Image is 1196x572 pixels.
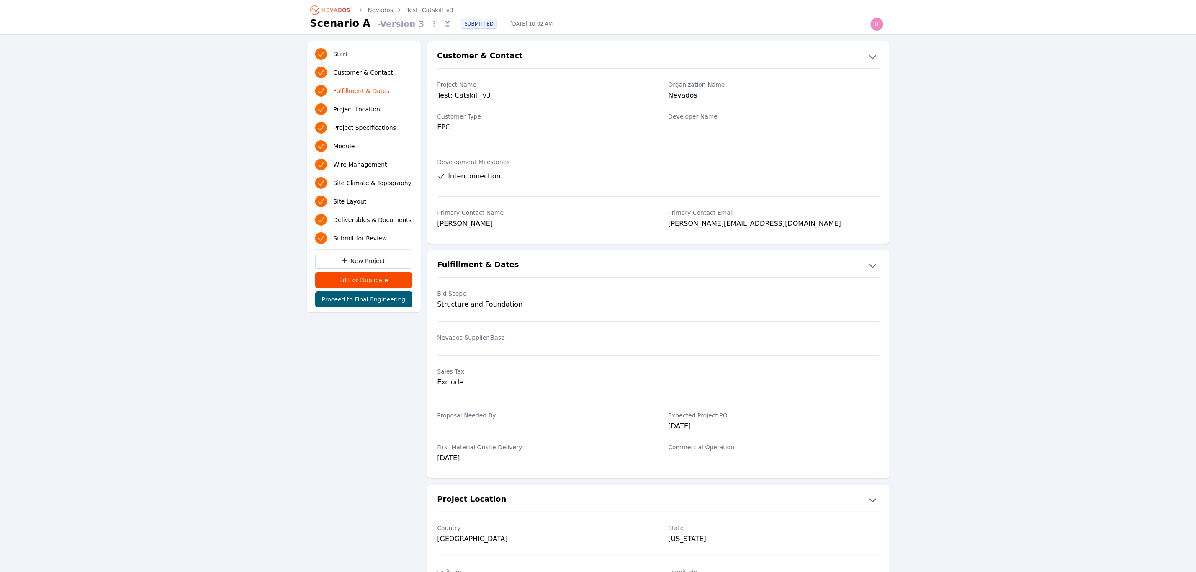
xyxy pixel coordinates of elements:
a: Test: Catskill_v3 [406,6,453,14]
nav: Progress [315,46,412,246]
label: Developer Name [669,112,880,121]
span: - Version 3 [374,18,427,30]
span: Project Location [334,105,381,113]
label: First Material Onsite Delivery [437,443,648,451]
div: SUBMITTED [461,19,497,29]
span: Module [334,142,355,150]
span: [DATE] 10:02 AM [504,21,559,27]
div: Structure and Foundation [437,299,648,309]
div: [US_STATE] [669,534,880,544]
span: Wire Management [334,160,387,169]
button: Fulfillment & Dates [427,259,890,272]
div: [DATE] [669,421,880,433]
button: Project Location [427,493,890,507]
button: Customer & Contact [427,50,890,63]
div: [PERSON_NAME] [437,219,648,230]
label: Primary Contact Email [669,209,880,217]
span: Deliverables & Documents [334,216,412,224]
span: Site Climate & Topography [334,179,412,187]
div: EPC [437,122,648,132]
span: Fulfillment & Dates [334,87,390,95]
div: [GEOGRAPHIC_DATA] [437,534,648,544]
span: Interconnection [448,171,501,181]
button: Edit or Duplicate [315,272,412,288]
label: Development Milestones [437,158,880,166]
h2: Fulfillment & Dates [437,259,519,272]
span: Start [334,50,348,58]
span: Site Layout [334,197,367,206]
span: Customer & Contact [334,68,393,77]
img: Ted Elliott [870,18,884,31]
label: Customer Type [437,112,648,121]
label: Country [437,524,648,532]
label: Project Name [437,80,648,89]
label: Proposal Needed By [437,411,648,420]
div: [DATE] [437,453,648,465]
h1: Scenario A [310,17,371,30]
nav: Breadcrumb [310,3,454,17]
label: Sales Tax [437,367,648,376]
h2: Project Location [437,493,507,507]
div: Exclude [437,377,648,387]
label: Primary Contact Name [437,209,648,217]
label: Nevados Supplier Base [437,333,648,342]
label: Expected Project PO [669,411,880,420]
h2: Customer & Contact [437,50,523,63]
span: Project Specifications [334,124,396,132]
label: Bid Scope [437,289,648,298]
label: Commercial Operation [669,443,880,451]
button: Proceed to Final Engineering [315,291,412,307]
label: State [669,524,880,532]
div: Nevados [669,90,880,102]
span: Submit for Review [334,234,387,242]
label: Organization Name [669,80,880,89]
a: Nevados [368,6,394,14]
div: Test: Catskill_v3 [437,90,648,102]
div: [PERSON_NAME][EMAIL_ADDRESS][DOMAIN_NAME] [669,219,880,230]
a: New Project [315,253,412,269]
